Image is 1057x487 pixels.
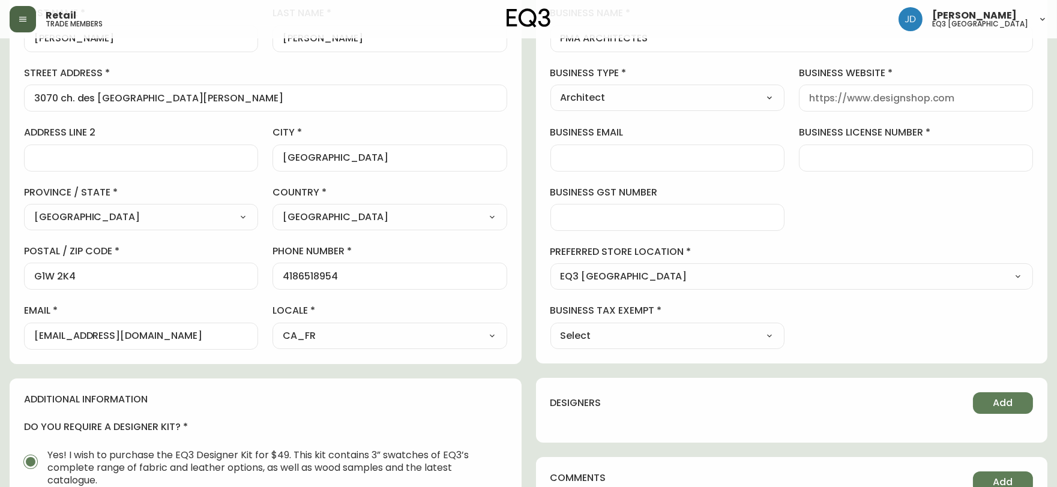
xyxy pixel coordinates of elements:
span: [PERSON_NAME] [932,11,1017,20]
label: city [273,126,507,139]
span: Add [993,396,1013,410]
input: https://www.designshop.com [809,92,1023,104]
label: business website [799,67,1033,80]
label: business tax exempt [550,304,784,317]
label: business email [550,126,784,139]
h4: designers [550,396,601,410]
span: Retail [46,11,76,20]
label: country [273,186,507,199]
label: preferred store location [550,245,1034,258]
button: Add [973,392,1033,414]
h5: trade members [46,20,103,28]
label: business license number [799,126,1033,139]
h5: eq3 [GEOGRAPHIC_DATA] [932,20,1028,28]
img: logo [507,8,551,28]
h4: comments [550,471,606,485]
label: phone number [273,245,507,258]
span: Yes! I wish to purchase the EQ3 Designer Kit for $49. This kit contains 3” swatches of EQ3’s comp... [47,449,498,486]
h4: additional information [24,393,507,406]
label: postal / zip code [24,245,258,258]
img: f07b9737c812aa98c752eabb4ed83364 [899,7,923,31]
label: locale [273,304,507,317]
label: business gst number [550,186,784,199]
label: address line 2 [24,126,258,139]
h4: do you require a designer kit? [24,420,507,434]
label: street address [24,67,507,80]
label: email [24,304,258,317]
label: province / state [24,186,258,199]
label: business type [550,67,784,80]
